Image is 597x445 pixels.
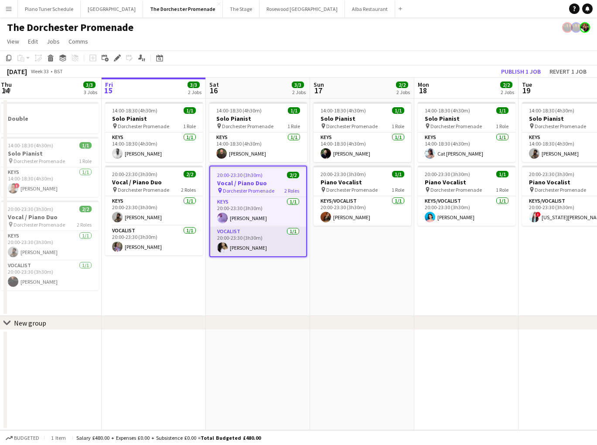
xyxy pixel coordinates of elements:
span: 1/1 [496,107,508,114]
button: The Stage [223,0,259,17]
app-job-card: 20:00-23:30 (3h30m)1/1Piano Vocalist Dorchester Promenade1 RoleKeys/Vocalist1/120:00-23:30 (3h30m... [418,166,515,226]
button: Budgeted [4,433,41,443]
span: 20:00-23:30 (3h30m) [8,206,53,212]
span: 3/3 [188,82,200,88]
span: Dorchester Promenade [223,187,274,194]
span: 16 [208,85,219,95]
app-card-role: Keys1/120:00-23:30 (3h30m)[PERSON_NAME] [1,231,99,261]
h3: Vocal / Piano Duo [105,178,203,186]
div: 2 Jobs [501,89,514,95]
div: 20:00-23:30 (3h30m)2/2Vocal / Piano Duo Dorchester Promenade2 RolesKeys1/120:00-23:30 (3h30m)[PER... [105,166,203,255]
span: 20:00-23:30 (3h30m) [321,171,366,177]
span: ! [14,183,20,188]
span: Comms [68,37,88,45]
span: 1 Role [496,123,508,129]
span: 1/1 [184,107,196,114]
span: Budgeted [14,435,39,441]
span: 17 [312,85,324,95]
span: 18 [416,85,429,95]
span: 20:00-23:30 (3h30m) [529,171,574,177]
button: [GEOGRAPHIC_DATA] [81,0,143,17]
span: 2/2 [500,82,512,88]
span: 3/3 [83,82,96,88]
app-card-role: Keys/Vocalist1/120:00-23:30 (3h30m)[PERSON_NAME] [418,196,515,226]
span: 1 Role [183,123,196,129]
app-card-role: Vocalist1/120:00-23:30 (3h30m)[PERSON_NAME] [210,227,306,256]
app-job-card: 20:00-23:30 (3h30m)2/2Vocal / Piano Duo Dorchester Promenade2 RolesKeys1/120:00-23:30 (3h30m)[PER... [1,200,99,290]
h3: Vocal / Piano Duo [210,179,306,187]
app-user-avatar: Celine Amara [571,22,581,33]
app-job-card: Double [1,102,99,133]
app-user-avatar: Rosie Skuse [580,22,590,33]
span: 1/1 [288,107,300,114]
app-card-role: Keys1/120:00-23:30 (3h30m)[PERSON_NAME] [105,196,203,226]
span: 15 [104,85,113,95]
span: Dorchester Promenade [14,221,65,228]
app-job-card: 14:00-18:30 (4h30m)1/1Solo Pianist Dorchester Promenade1 RoleKeys1/114:00-18:30 (4h30m)[PERSON_NAME] [314,102,411,162]
app-job-card: 20:00-23:30 (3h30m)2/2Vocal / Piano Duo Dorchester Promenade2 RolesKeys1/120:00-23:30 (3h30m)[PER... [209,166,307,257]
span: 2/2 [396,82,408,88]
h3: Piano Vocalist [418,178,515,186]
span: 1 Role [392,123,404,129]
h3: Piano Vocalist [314,178,411,186]
span: View [7,37,19,45]
span: Edit [28,37,38,45]
app-card-role: Vocalist1/120:00-23:30 (3h30m)[PERSON_NAME] [1,261,99,290]
div: 2 Jobs [396,89,410,95]
span: 1 Role [392,187,404,193]
app-job-card: 14:00-18:30 (4h30m)1/1Solo Pianist Dorchester Promenade1 RoleKeys1/114:00-18:30 (4h30m)![PERSON_N... [1,137,99,197]
button: Piano Tuner Schedule [18,0,81,17]
span: Fri [105,81,113,88]
h3: Solo Pianist [1,149,99,157]
h3: Double [1,115,99,122]
span: 14:00-18:30 (4h30m) [529,107,574,114]
h3: Solo Pianist [209,115,307,122]
span: 1 Role [287,123,300,129]
app-card-role: Keys/Vocalist1/120:00-23:30 (3h30m)[PERSON_NAME] [314,196,411,226]
span: Dorchester Promenade [118,187,169,193]
app-job-card: 20:00-23:30 (3h30m)1/1Piano Vocalist Dorchester Promenade1 RoleKeys/Vocalist1/120:00-23:30 (3h30m... [314,166,411,226]
div: 3 Jobs [84,89,97,95]
a: View [3,36,23,47]
button: Revert 1 job [546,66,590,77]
span: ! [536,212,541,217]
span: Dorchester Promenade [14,158,65,164]
span: Tue [522,81,532,88]
button: The Dorchester Promenade [143,0,223,17]
span: 20:00-23:30 (3h30m) [112,171,157,177]
app-card-role: Keys1/120:00-23:30 (3h30m)[PERSON_NAME] [210,197,306,227]
app-card-role: Keys1/114:00-18:30 (4h30m)[PERSON_NAME] [209,132,307,162]
app-card-role: Keys1/114:00-18:30 (4h30m)![PERSON_NAME] [1,167,99,197]
span: Jobs [47,37,60,45]
span: 19 [521,85,532,95]
span: Dorchester Promenade [430,123,482,129]
span: 1 Role [79,158,92,164]
span: 14:00-18:30 (4h30m) [425,107,470,114]
span: Dorchester Promenade [535,187,586,193]
span: 1/1 [79,142,92,149]
span: 20:00-23:30 (3h30m) [217,172,263,178]
span: Dorchester Promenade [326,187,378,193]
span: 3/3 [292,82,304,88]
span: Sun [314,81,324,88]
span: 1/1 [392,107,404,114]
div: 2 Jobs [292,89,306,95]
span: 20:00-23:30 (3h30m) [425,171,470,177]
span: 14:00-18:30 (4h30m) [216,107,262,114]
app-card-role: Keys1/114:00-18:30 (4h30m)Cat [PERSON_NAME] [418,132,515,162]
app-job-card: 14:00-18:30 (4h30m)1/1Solo Pianist Dorchester Promenade1 RoleKeys1/114:00-18:30 (4h30m)[PERSON_NAME] [209,102,307,162]
span: 2 Roles [284,187,299,194]
app-card-role: Vocalist1/120:00-23:30 (3h30m)[PERSON_NAME] [105,226,203,255]
span: Mon [418,81,429,88]
span: Dorchester Promenade [535,123,586,129]
app-job-card: 14:00-18:30 (4h30m)1/1Solo Pianist Dorchester Promenade1 RoleKeys1/114:00-18:30 (4h30m)[PERSON_NAME] [105,102,203,162]
div: New group [14,319,46,327]
span: 2/2 [79,206,92,212]
span: Dorchester Promenade [222,123,273,129]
